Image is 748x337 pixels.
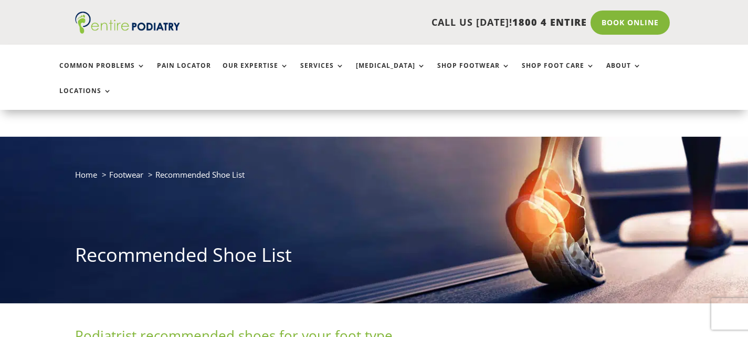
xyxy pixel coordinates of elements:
[512,16,587,28] span: 1800 4 ENTIRE
[59,62,145,85] a: Common Problems
[75,168,673,189] nav: breadcrumb
[59,114,112,137] a: Locations
[75,169,97,180] a: Home
[437,62,510,85] a: Shop Footwear
[59,87,112,110] a: Locations
[300,62,344,85] a: Services
[155,169,245,180] span: Recommended Shoe List
[75,12,180,34] img: logo (1)
[75,25,180,36] a: Entire Podiatry
[522,62,595,85] a: Shop Foot Care
[223,62,289,85] a: Our Expertise
[591,11,670,35] a: Book Online
[212,16,587,29] p: CALL US [DATE]!
[606,62,641,85] a: About
[157,62,211,85] a: Pain Locator
[75,242,673,273] h1: Recommended Shoe List
[356,62,426,85] a: [MEDICAL_DATA]
[109,169,143,180] a: Footwear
